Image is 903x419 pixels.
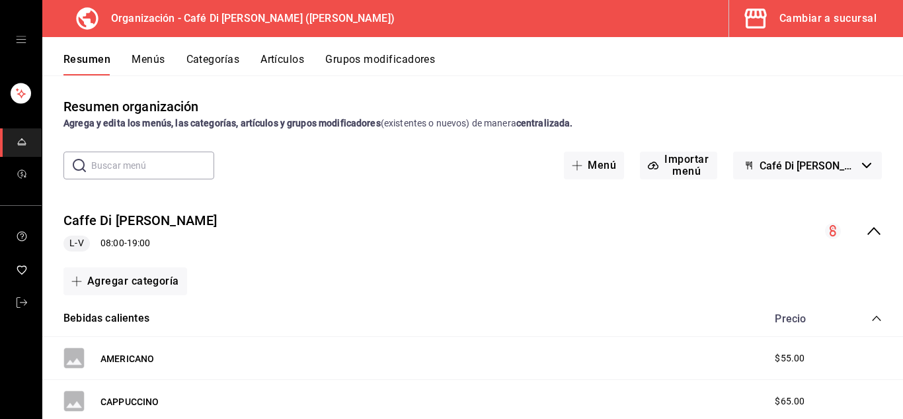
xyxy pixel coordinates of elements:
[63,53,903,75] div: navigation tabs
[516,118,573,128] strong: centralizada.
[91,152,214,179] input: Buscar menú
[186,53,240,75] button: Categorías
[775,351,805,365] span: $55.00
[260,53,304,75] button: Artículos
[64,236,89,250] span: L-V
[871,313,882,324] button: collapse-category-row
[63,236,217,252] div: 08:00 - 19:00
[42,201,903,262] div: collapse-menu-row
[100,395,159,408] button: CAPPUCCINO
[63,116,882,130] div: (existentes o nuevos) de manera
[760,160,857,172] span: Café Di [PERSON_NAME] - Borrador
[63,118,381,128] strong: Agrega y edita los menús, las categorías, artículos y grupos modificadores
[733,152,882,179] button: Café Di [PERSON_NAME] - Borrador
[63,211,217,230] button: Caffe Di [PERSON_NAME]
[640,152,717,179] button: Importar menú
[775,395,805,408] span: $65.00
[564,152,624,179] button: Menú
[63,53,110,75] button: Resumen
[100,11,395,26] h3: Organización - Café Di [PERSON_NAME] ([PERSON_NAME])
[325,53,435,75] button: Grupos modificadores
[16,34,26,45] button: open drawer
[63,97,199,116] div: Resumen organización
[100,352,154,365] button: AMERICANO
[762,312,846,325] div: Precio
[132,53,165,75] button: Menús
[63,311,149,326] button: Bebidas calientes
[779,9,877,28] div: Cambiar a sucursal
[63,267,187,295] button: Agregar categoría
